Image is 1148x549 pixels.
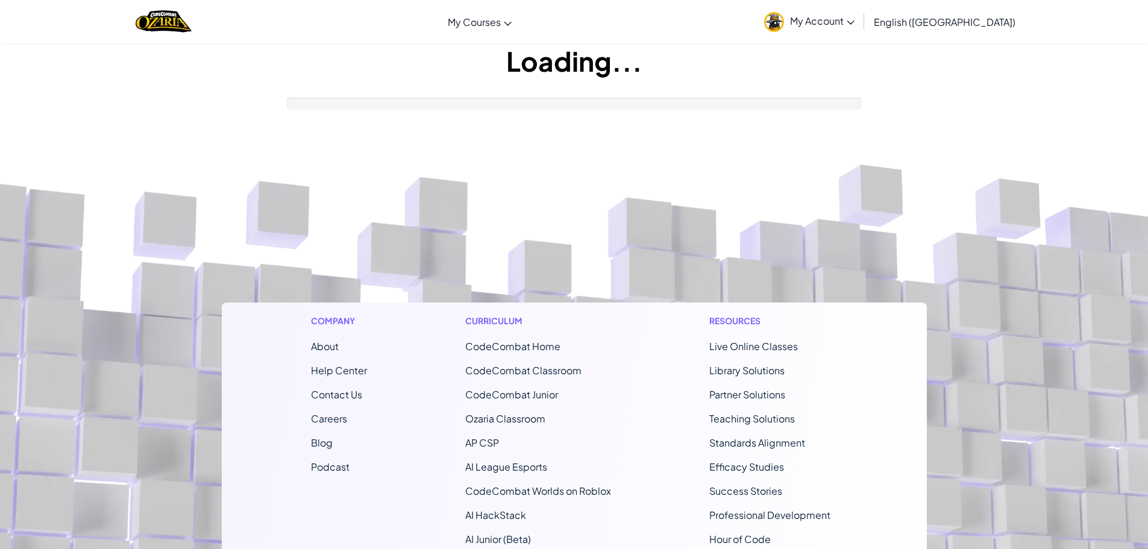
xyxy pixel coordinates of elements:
[709,509,830,521] a: Professional Development
[311,412,347,425] a: Careers
[465,340,560,353] span: CodeCombat Home
[709,533,771,545] a: Hour of Code
[311,460,350,473] a: Podcast
[465,388,558,401] a: CodeCombat Junior
[709,485,782,497] a: Success Stories
[790,14,855,27] span: My Account
[465,509,526,521] a: AI HackStack
[709,364,785,377] a: Library Solutions
[764,12,784,32] img: avatar
[311,436,333,449] a: Blog
[465,412,545,425] a: Ozaria Classroom
[874,16,1015,28] span: English ([GEOGRAPHIC_DATA])
[709,315,838,327] h1: Resources
[311,315,367,327] h1: Company
[709,340,798,353] a: Live Online Classes
[311,388,362,401] span: Contact Us
[465,485,611,497] a: CodeCombat Worlds on Roblox
[465,460,547,473] a: AI League Esports
[311,340,339,353] a: About
[465,436,499,449] a: AP CSP
[709,412,795,425] a: Teaching Solutions
[868,5,1021,38] a: English ([GEOGRAPHIC_DATA])
[448,16,501,28] span: My Courses
[442,5,518,38] a: My Courses
[465,315,611,327] h1: Curriculum
[709,436,805,449] a: Standards Alignment
[465,533,531,545] a: AI Junior (Beta)
[136,9,192,34] a: Ozaria by CodeCombat logo
[136,9,192,34] img: Home
[311,364,367,377] a: Help Center
[758,2,861,40] a: My Account
[465,364,582,377] a: CodeCombat Classroom
[709,460,784,473] a: Efficacy Studies
[709,388,785,401] a: Partner Solutions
